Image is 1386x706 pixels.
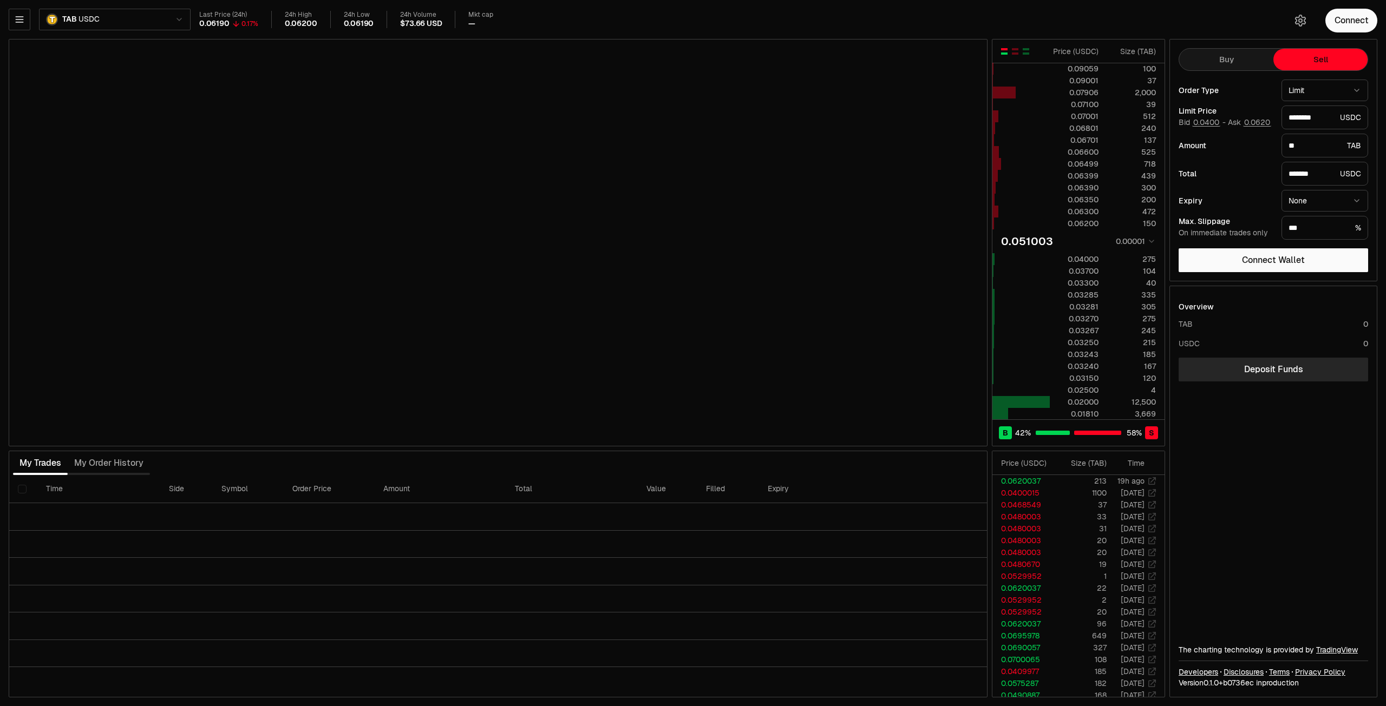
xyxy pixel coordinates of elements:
[1055,475,1107,487] td: 213
[79,15,99,24] span: USDC
[1316,645,1358,655] a: TradingView
[638,475,697,503] th: Value
[1179,107,1273,115] div: Limit Price
[1295,667,1345,677] a: Privacy Policy
[1108,123,1156,134] div: 240
[1000,47,1009,56] button: Show Buy and Sell Orders
[1121,655,1145,664] time: [DATE]
[1282,134,1368,157] div: TAB
[1363,338,1368,349] div: 0
[992,618,1055,630] td: 0.0620037
[9,39,987,446] iframe: Financial Chart
[1050,337,1099,348] div: 0.03250
[1113,235,1156,248] button: 0.00001
[1022,47,1030,56] button: Show Buy Orders Only
[1108,99,1156,110] div: 39
[992,594,1055,606] td: 0.0529952
[1121,631,1145,641] time: [DATE]
[1282,162,1368,186] div: USDC
[1121,643,1145,652] time: [DATE]
[1108,278,1156,288] div: 40
[1108,385,1156,395] div: 4
[1055,594,1107,606] td: 2
[1050,159,1099,169] div: 0.06499
[1149,427,1154,438] span: S
[1121,488,1145,498] time: [DATE]
[18,485,27,493] button: Select all
[1050,266,1099,276] div: 0.03700
[241,19,258,28] div: 0.17%
[47,15,57,24] img: TAB Logo
[1055,630,1107,642] td: 649
[1108,218,1156,229] div: 150
[1179,248,1368,272] button: Connect Wallet
[1108,325,1156,336] div: 245
[468,19,475,29] div: —
[992,475,1055,487] td: 0.0620037
[1050,361,1099,372] div: 0.03240
[1108,170,1156,181] div: 439
[1282,80,1368,101] button: Limit
[199,11,258,19] div: Last Price (24h)
[1179,118,1226,128] span: Bid -
[285,19,317,29] div: 0.06200
[1179,677,1368,688] div: Version 0.1.0 + in production
[213,475,284,503] th: Symbol
[1108,266,1156,276] div: 104
[13,452,68,474] button: My Trades
[1050,278,1099,288] div: 0.03300
[1011,47,1019,56] button: Show Sell Orders Only
[1050,325,1099,336] div: 0.03267
[1055,487,1107,499] td: 1100
[1121,667,1145,676] time: [DATE]
[1282,105,1368,129] div: USDC
[992,523,1055,535] td: 0.0480003
[1121,690,1145,700] time: [DATE]
[1243,118,1271,127] button: 0.0620
[992,665,1055,677] td: 0.0409977
[1050,99,1099,110] div: 0.07100
[992,511,1055,523] td: 0.0480003
[1179,170,1273,177] div: Total
[284,475,375,503] th: Order Price
[285,11,317,19] div: 24h High
[1108,206,1156,217] div: 472
[1050,147,1099,157] div: 0.06600
[992,499,1055,511] td: 0.0468549
[1179,87,1273,94] div: Order Type
[344,11,374,19] div: 24h Low
[1223,678,1254,688] span: b0736ecdf04740874dce99dfb90a19d87761c153
[1050,408,1099,419] div: 0.01810
[1116,458,1145,469] div: Time
[1108,182,1156,193] div: 300
[199,19,230,29] div: 0.06190
[992,558,1055,570] td: 0.0480670
[1121,607,1145,617] time: [DATE]
[1055,689,1107,701] td: 168
[1108,135,1156,146] div: 137
[1121,559,1145,569] time: [DATE]
[1055,535,1107,546] td: 20
[1108,147,1156,157] div: 525
[1179,338,1200,349] div: USDC
[697,475,759,503] th: Filled
[1121,512,1145,522] time: [DATE]
[1050,63,1099,74] div: 0.09059
[1179,49,1273,70] button: Buy
[1179,358,1368,381] a: Deposit Funds
[992,606,1055,618] td: 0.0529952
[1055,499,1107,511] td: 37
[1050,289,1099,300] div: 0.03285
[160,475,213,503] th: Side
[1121,678,1145,688] time: [DATE]
[1050,373,1099,384] div: 0.03150
[1108,46,1156,57] div: Size ( TAB )
[37,475,160,503] th: Time
[992,654,1055,665] td: 0.0700065
[1050,194,1099,205] div: 0.06350
[1050,75,1099,86] div: 0.09001
[1050,349,1099,360] div: 0.03243
[1108,313,1156,324] div: 275
[1001,234,1053,249] div: 0.051003
[1224,667,1264,677] a: Disclosures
